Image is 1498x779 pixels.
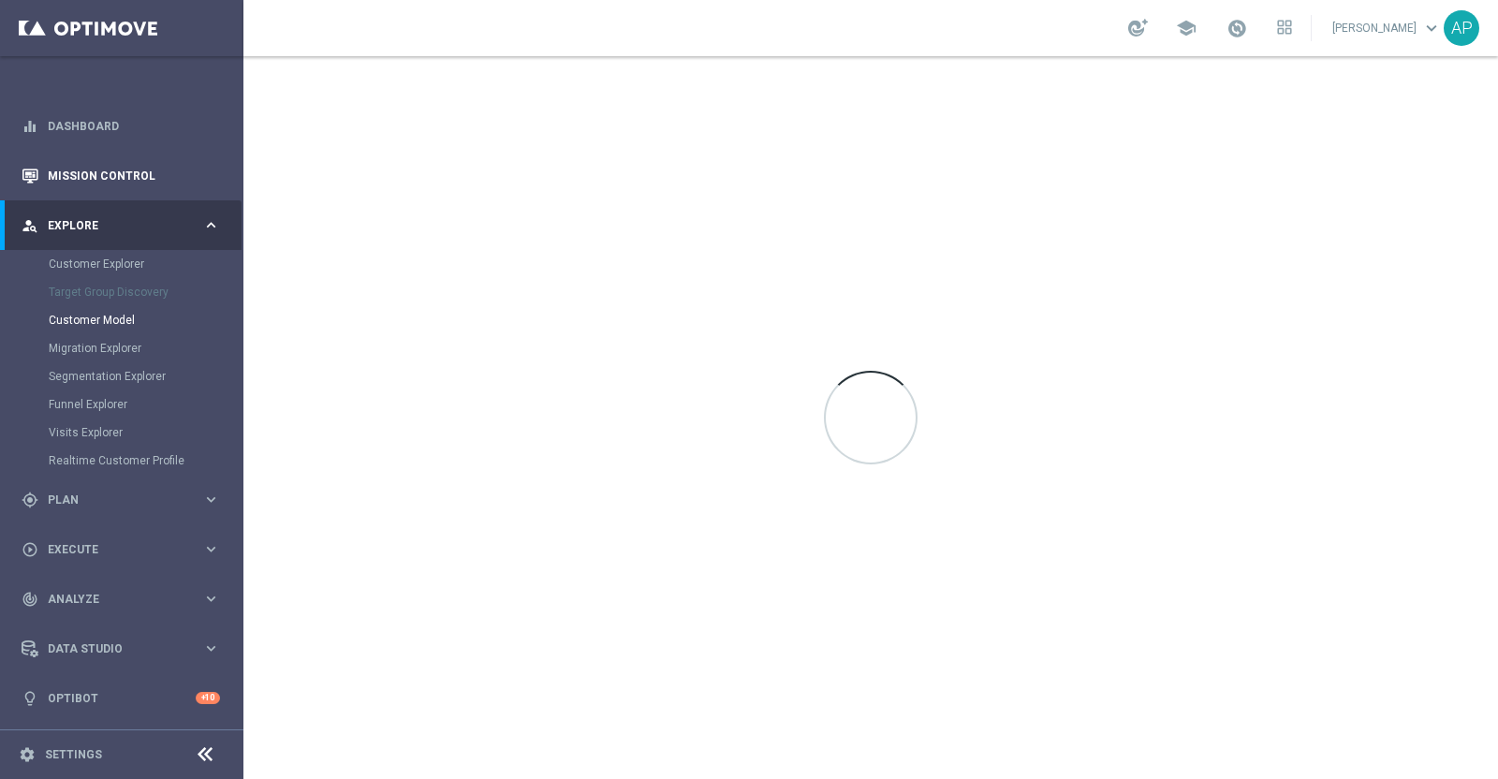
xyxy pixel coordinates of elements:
button: play_circle_outline Execute keyboard_arrow_right [21,542,221,557]
a: Optibot [48,673,196,723]
span: Data Studio [48,643,202,654]
i: gps_fixed [22,492,38,508]
i: keyboard_arrow_right [202,639,220,657]
a: Mission Control [48,151,220,200]
i: play_circle_outline [22,541,38,558]
button: equalizer Dashboard [21,119,221,134]
i: track_changes [22,591,38,608]
span: keyboard_arrow_down [1421,18,1442,38]
div: Funnel Explorer [49,390,242,419]
div: Data Studio [22,640,202,657]
button: gps_fixed Plan keyboard_arrow_right [21,492,221,507]
div: +10 [196,692,220,704]
span: Plan [48,494,202,506]
div: Mission Control [22,151,220,200]
span: Explore [48,220,202,231]
a: Segmentation Explorer [49,369,195,384]
div: Migration Explorer [49,334,242,362]
div: Explore [22,217,202,234]
button: Mission Control [21,169,221,184]
div: Realtime Customer Profile [49,447,242,475]
a: Customer Explorer [49,257,195,272]
a: Customer Model [49,313,195,328]
div: Customer Explorer [49,250,242,278]
div: Segmentation Explorer [49,362,242,390]
a: Settings [45,749,102,760]
i: person_search [22,217,38,234]
a: Visits Explorer [49,425,195,440]
button: track_changes Analyze keyboard_arrow_right [21,592,221,607]
i: keyboard_arrow_right [202,540,220,558]
div: Target Group Discovery [49,278,242,306]
div: Visits Explorer [49,419,242,447]
button: lightbulb Optibot +10 [21,691,221,706]
div: Execute [22,541,202,558]
div: Dashboard [22,101,220,151]
i: keyboard_arrow_right [202,590,220,608]
div: Analyze [22,591,202,608]
button: Data Studio keyboard_arrow_right [21,641,221,656]
i: settings [19,746,36,763]
div: Customer Model [49,306,242,334]
div: AP [1444,10,1479,46]
a: Realtime Customer Profile [49,453,195,468]
span: Execute [48,544,202,555]
div: Plan [22,492,202,508]
i: keyboard_arrow_right [202,491,220,508]
span: school [1176,18,1197,38]
a: Dashboard [48,101,220,151]
a: Migration Explorer [49,341,195,356]
button: person_search Explore keyboard_arrow_right [21,218,221,233]
i: equalizer [22,118,38,135]
span: Analyze [48,594,202,605]
div: Optibot [22,673,220,723]
a: [PERSON_NAME]keyboard_arrow_down [1330,14,1444,42]
a: Funnel Explorer [49,397,195,412]
i: keyboard_arrow_right [202,216,220,234]
i: lightbulb [22,690,38,707]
